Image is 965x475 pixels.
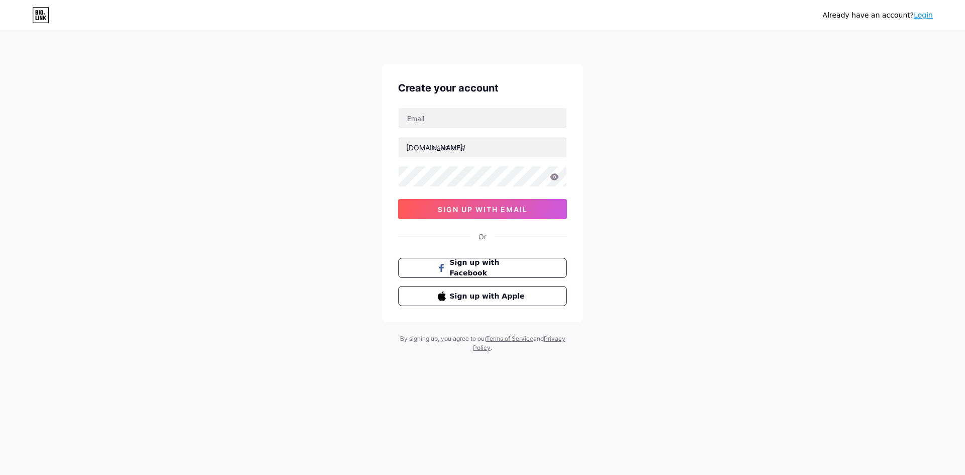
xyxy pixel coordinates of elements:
a: Login [914,11,933,19]
div: By signing up, you agree to our and . [397,334,568,352]
button: sign up with email [398,199,567,219]
div: Already have an account? [823,10,933,21]
input: username [399,137,566,157]
button: Sign up with Apple [398,286,567,306]
div: [DOMAIN_NAME]/ [406,142,465,153]
a: Terms of Service [486,335,533,342]
div: Or [478,231,487,242]
input: Email [399,108,566,128]
span: Sign up with Apple [450,291,528,302]
button: Sign up with Facebook [398,258,567,278]
span: Sign up with Facebook [450,257,528,278]
div: Create your account [398,80,567,96]
span: sign up with email [438,205,528,214]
